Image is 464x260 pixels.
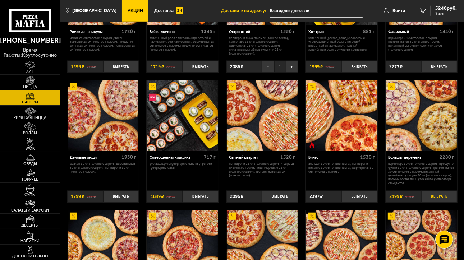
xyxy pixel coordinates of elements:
div: Большая перемена [388,155,438,160]
button: Выбрать [103,61,139,73]
img: Совершенная классика [147,80,218,151]
div: Хот трио [309,30,361,34]
button: − [262,61,274,73]
div: Деловые люди [70,155,119,160]
span: 1999 ₽ [310,64,323,69]
span: 881 г [363,28,375,34]
img: Акционный [308,213,316,220]
img: 15daf4d41897b9f0e9f617042186c801.svg [176,7,183,14]
img: Акционный [70,213,77,220]
span: Акции [128,9,143,13]
img: Акционный [308,83,316,90]
button: Выбрать [103,191,139,203]
s: 2256 ₽ [166,64,175,69]
p: Пепперони Пиканто 25 см (тонкое тесто), Карбонара 25 см (толстое с сыром), Фермерская 25 см (толс... [229,36,295,56]
button: Выбрать [183,191,219,203]
img: Акционный [149,83,156,90]
button: Выбрать [342,191,378,203]
p: Дракон 30 см (толстое с сыром), Деревенская 30 см (толстое с сыром), Пепперони 30 см (толстое с с... [70,162,136,173]
div: Островский [229,30,279,34]
span: Доставить по адресу: [221,9,270,13]
span: 1720 г [121,28,136,34]
a: АкционныйНовинкаСовершенная классика [147,80,218,151]
span: 1550 г [281,28,295,34]
span: 1520 г [281,154,295,160]
a: АкционныйСытный квартет [226,80,298,151]
button: Выбрать [421,61,457,73]
button: Выбрать [342,61,378,73]
img: Акционный [70,83,77,90]
img: Бинго [306,80,377,151]
span: 717 г [204,154,216,160]
p: Филадельфия, [GEOGRAPHIC_DATA] в угре, Эби [GEOGRAPHIC_DATA]. [150,162,216,170]
span: 1530 г [360,154,375,160]
span: 2397 ₽ [310,194,323,199]
span: 2199 ₽ [389,194,403,199]
div: Всё включено [150,30,199,34]
input: Ваш адрес доставки [270,4,363,18]
p: Запеченный [PERSON_NAME] с лососем и угрём, Запечённый ролл с тигровой креветкой и пармезаном, Не... [309,36,375,52]
p: Карбонара 30 см (толстое с сыром), [PERSON_NAME] 30 см (тонкое тесто), Пикантный цыплёнок сулугун... [388,36,454,52]
span: 2096 ₽ [230,194,243,199]
div: Фамильный [388,30,438,34]
span: 1849 ₽ [151,194,164,199]
p: Аль-Шам 30 см (тонкое тесто), Пепперони Пиканто 30 см (тонкое тесто), Фермерская 30 см (толстое с... [309,162,375,173]
span: 1799 ₽ [71,194,84,199]
a: АкционныйДеловые люди [67,80,139,151]
span: 1599 ₽ [71,64,84,69]
div: Совершенная классика [150,155,202,160]
s: 2047 ₽ [166,194,175,199]
button: Выбрать [183,61,219,73]
span: 5240 руб. [435,6,457,11]
img: Деловые люди [68,80,138,151]
span: 1930 г [121,154,136,160]
img: Острое блюдо [308,141,316,149]
img: Акционный [388,83,395,90]
span: 2280 г [440,154,454,160]
span: 2086 ₽ [230,64,243,69]
img: Акционный [229,213,236,220]
span: Доставка [154,9,175,13]
span: [GEOGRAPHIC_DATA] [72,9,116,13]
img: Акционный [229,83,236,90]
a: АкционныйБольшая перемена [386,80,457,151]
s: 3076 ₽ [405,194,414,199]
span: 7 шт. [435,11,457,16]
img: Новинка [149,94,156,101]
img: Акционный [149,213,156,220]
p: Запечённый ролл с тигровой креветкой и пармезаном, Эби Калифорния, Фермерская 25 см (толстое с сы... [150,36,216,52]
img: Большая перемена [386,80,457,151]
s: 2136 ₽ [87,64,96,69]
a: АкционныйОстрое блюдоБинго [306,80,377,151]
span: 1 [274,61,286,73]
s: 2447 ₽ [87,194,96,199]
div: Римские каникулы [70,30,119,34]
span: 1440 г [440,28,454,34]
button: Выбрать [421,191,457,203]
p: Пепперони 25 см (толстое с сыром), 4 сыра 25 см (тонкое тесто), Чикен Барбекю 25 см (толстое с сы... [229,162,295,177]
span: 2277 ₽ [389,64,403,69]
p: Мафия 25 см (толстое с сыром), Чикен Барбекю 25 см (толстое с сыром), Прошутто Фунги 25 см (толст... [70,36,136,52]
p: Карбонара 30 см (толстое с сыром), Прошутто Фунги 30 см (толстое с сыром), [PERSON_NAME] 30 см (т... [388,162,454,185]
s: 2267 ₽ [325,64,334,69]
span: Войти [392,9,405,13]
span: 1719 ₽ [151,64,164,69]
div: Бинго [309,155,358,160]
button: Выбрать [262,191,298,203]
img: Сытный квартет [227,80,298,151]
img: Акционный [388,213,395,220]
span: 1345 г [201,28,216,34]
div: Сытный квартет [229,155,279,160]
button: + [286,61,298,73]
